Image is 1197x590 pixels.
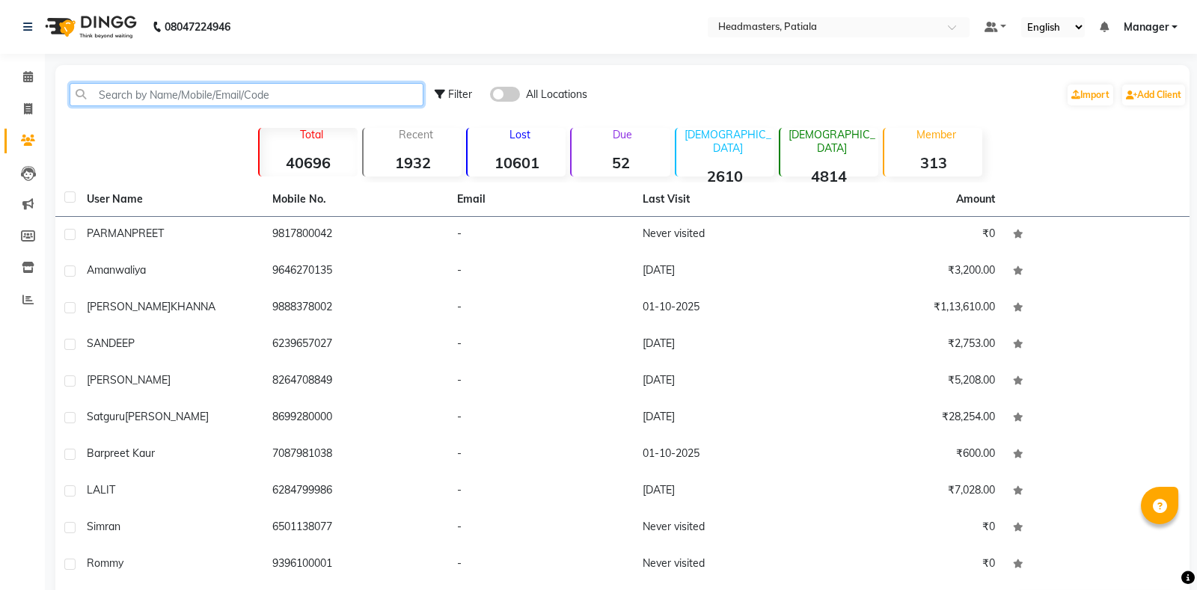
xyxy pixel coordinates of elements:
[786,128,878,155] p: [DEMOGRAPHIC_DATA]
[819,400,1005,437] td: ₹28,254.00
[87,227,164,240] span: PARMANPREET
[634,253,819,290] td: [DATE]
[448,327,634,363] td: -
[634,437,819,473] td: 01-10-2025
[263,510,449,547] td: 6501138077
[448,363,634,400] td: -
[87,483,115,497] span: LALIT
[819,217,1005,253] td: ₹0
[819,327,1005,363] td: ₹2,753.00
[263,217,449,253] td: 9817800042
[634,327,819,363] td: [DATE]
[87,300,171,313] span: [PERSON_NAME]
[634,182,819,217] th: Last Visit
[682,128,774,155] p: [DEMOGRAPHIC_DATA]
[87,337,135,350] span: SANDEEP
[263,437,449,473] td: 7087981038
[448,473,634,510] td: -
[468,153,566,172] strong: 10601
[263,182,449,217] th: Mobile No.
[1122,84,1185,105] a: Add Client
[676,167,774,185] strong: 2610
[115,263,146,277] span: waliya
[448,87,472,101] span: Filter
[263,327,449,363] td: 6239657027
[171,300,215,313] span: KHANNA
[1124,19,1169,35] span: Manager
[263,253,449,290] td: 9646270135
[634,290,819,327] td: 01-10-2025
[448,290,634,327] td: -
[260,153,358,172] strong: 40696
[448,400,634,437] td: -
[87,373,171,387] span: [PERSON_NAME]
[448,182,634,217] th: Email
[448,547,634,583] td: -
[87,410,125,423] span: Satguru
[634,363,819,400] td: [DATE]
[819,290,1005,327] td: ₹1,13,610.00
[634,547,819,583] td: Never visited
[125,410,209,423] span: [PERSON_NAME]
[70,83,423,106] input: Search by Name/Mobile/Email/Code
[78,182,263,217] th: User Name
[165,6,230,48] b: 08047224946
[526,87,587,102] span: All Locations
[819,510,1005,547] td: ₹0
[263,400,449,437] td: 8699280000
[890,128,982,141] p: Member
[38,6,141,48] img: logo
[819,253,1005,290] td: ₹3,200.00
[474,128,566,141] p: Lost
[819,363,1005,400] td: ₹5,208.00
[572,153,670,172] strong: 52
[634,510,819,547] td: Never visited
[1068,84,1113,105] a: Import
[87,520,120,533] span: simran
[266,128,358,141] p: Total
[87,556,123,570] span: Rommy
[263,363,449,400] td: 8264708849
[448,253,634,290] td: -
[448,217,634,253] td: -
[819,437,1005,473] td: ₹600.00
[263,290,449,327] td: 9888378002
[87,446,155,460] span: barpreet kaur
[884,153,982,172] strong: 313
[263,473,449,510] td: 6284799986
[634,217,819,253] td: Never visited
[947,182,1004,216] th: Amount
[819,547,1005,583] td: ₹0
[87,263,115,277] span: aman
[448,510,634,547] td: -
[780,167,878,185] strong: 4814
[263,547,449,583] td: 9396100001
[370,128,462,141] p: Recent
[575,128,670,141] p: Due
[634,400,819,437] td: [DATE]
[634,473,819,510] td: [DATE]
[819,473,1005,510] td: ₹7,028.00
[364,153,462,172] strong: 1932
[448,437,634,473] td: -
